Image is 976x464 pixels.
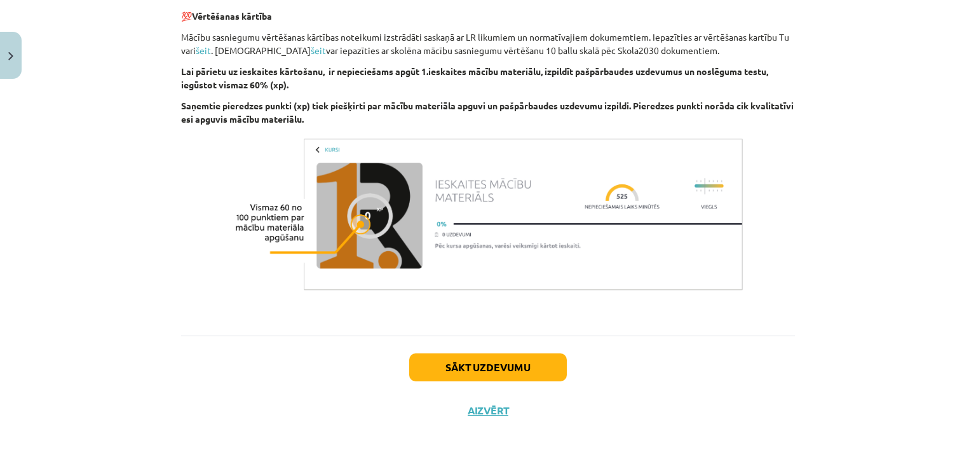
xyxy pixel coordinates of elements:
[181,100,794,125] b: Saņemtie pieredzes punkti (xp) tiek piešķirti par mācību materiāla apguvi un pašpārbaudes uzdevum...
[181,65,768,90] b: Lai pārietu uz ieskaites kārtošanu, ir nepieciešams apgūt 1.ieskaites mācību materiālu, izpildīt ...
[409,353,567,381] button: Sākt uzdevumu
[311,44,326,56] a: šeit
[8,52,13,60] img: icon-close-lesson-0947bae3869378f0d4975bcd49f059093ad1ed9edebbc8119c70593378902aed.svg
[464,404,512,417] button: Aizvērt
[192,10,272,22] b: Vērtēšanas kārtība
[196,44,211,56] a: šeit
[181,31,795,57] p: Mācību sasniegumu vērtēšanas kārtības noteikumi izstrādāti saskaņā ar LR likumiem un normatīvajie...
